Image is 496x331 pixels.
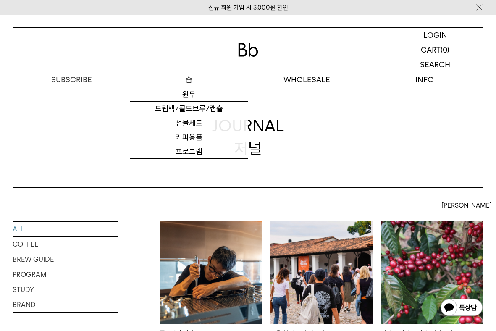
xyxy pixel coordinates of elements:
[387,28,483,42] a: LOGIN
[13,282,118,297] a: STUDY
[13,72,130,87] a: SUBSCRIBE
[387,42,483,57] a: CART (0)
[130,102,248,116] a: 드립백/콜드브루/캡슐
[381,221,483,324] img: 어디의 커피도 아닌 '파카마라'엘살바도르에서 피어난 고유한 향미
[13,237,118,252] a: COFFEE
[208,4,288,11] a: 신규 회원 가입 시 3,000원 할인
[130,130,248,144] a: 커피용품
[130,87,248,102] a: 원두
[441,200,492,210] span: [PERSON_NAME]
[130,72,248,87] a: 숍
[423,28,447,42] p: LOGIN
[421,42,441,57] p: CART
[441,42,449,57] p: (0)
[238,43,258,57] img: 로고
[130,116,248,130] a: 선물세트
[212,115,284,159] div: JOURNAL 저널
[366,72,483,87] p: INFO
[13,267,118,282] a: PROGRAM
[270,221,373,324] img: 꿈을 현실로 만드는 일빈보야지 탁승희 대표 인터뷰
[13,252,118,267] a: BREW GUIDE
[130,144,248,159] a: 프로그램
[13,297,118,312] a: BRAND
[13,222,118,236] a: ALL
[420,57,450,72] p: SEARCH
[440,298,483,318] img: 카카오톡 채널 1:1 채팅 버튼
[248,72,366,87] p: WHOLESALE
[160,221,262,324] img: 좋은 추출이란B2B 컨설팅 팀장 어스와 나눈 대화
